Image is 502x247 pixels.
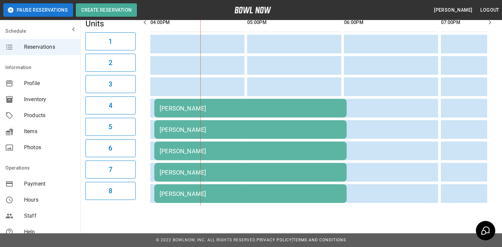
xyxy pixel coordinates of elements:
[86,182,136,200] button: 8
[86,75,136,93] button: 3
[109,79,112,89] h6: 3
[234,7,271,13] img: logo
[86,96,136,114] button: 4
[24,95,75,103] span: Inventory
[160,126,341,133] div: [PERSON_NAME]
[160,169,341,176] div: [PERSON_NAME]
[109,143,112,154] h6: 6
[24,128,75,136] span: Items
[257,238,292,242] a: Privacy Policy
[24,79,75,87] span: Profile
[24,196,75,204] span: Hours
[76,3,137,17] button: Create Reservation
[109,186,112,196] h6: 8
[431,4,475,16] button: [PERSON_NAME]
[86,32,136,50] button: 1
[86,139,136,157] button: 6
[86,18,136,29] h5: Units
[160,190,341,197] div: [PERSON_NAME]
[24,43,75,51] span: Reservations
[24,144,75,152] span: Photos
[293,238,346,242] a: Terms and Conditions
[160,105,341,112] div: [PERSON_NAME]
[86,54,136,72] button: 2
[109,121,112,132] h6: 5
[109,164,112,175] h6: 7
[160,148,341,155] div: [PERSON_NAME]
[478,4,502,16] button: Logout
[109,100,112,111] h6: 4
[109,36,112,47] h6: 1
[24,111,75,119] span: Products
[156,238,257,242] span: © 2022 BowlNow, Inc. All Rights Reserved.
[86,118,136,136] button: 5
[24,180,75,188] span: Payment
[24,228,75,236] span: Help
[86,161,136,179] button: 7
[24,212,75,220] span: Staff
[3,3,73,17] button: Pause Reservations
[109,57,112,68] h6: 2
